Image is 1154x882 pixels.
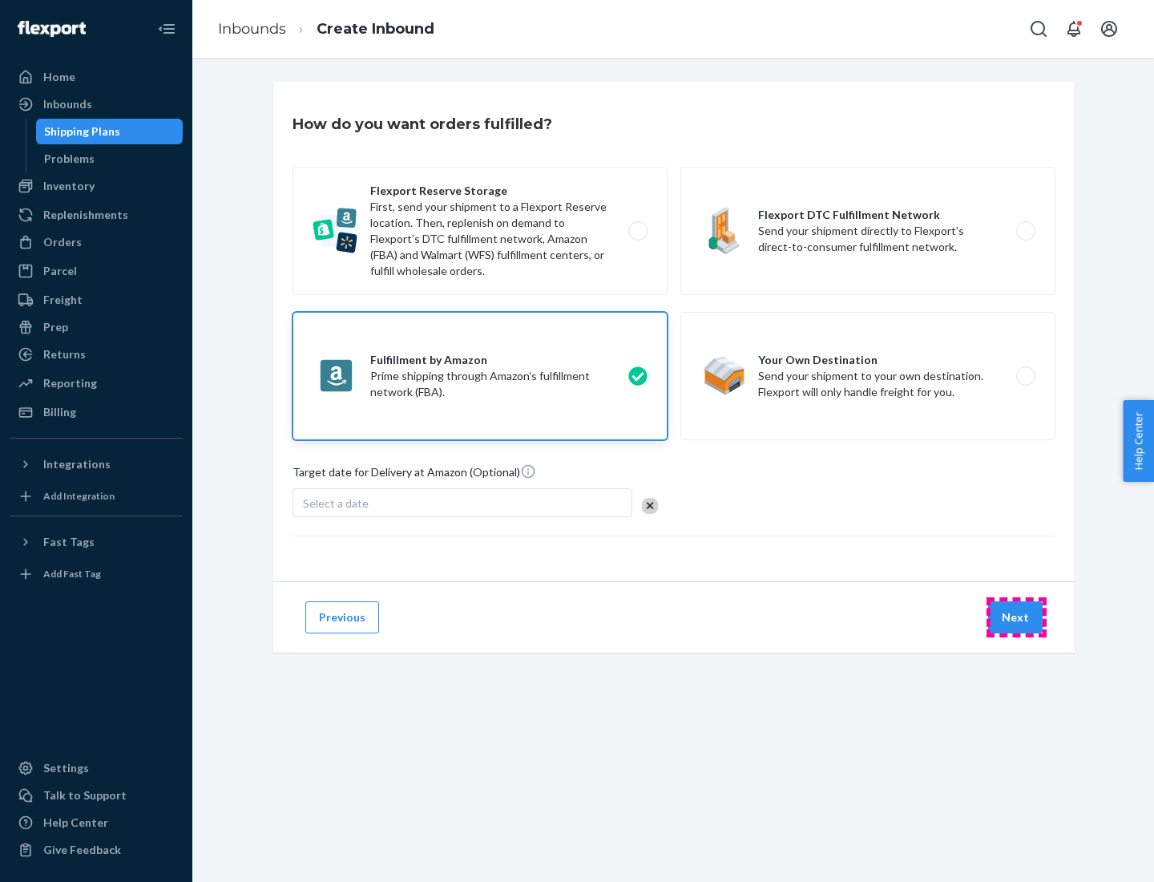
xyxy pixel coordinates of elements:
[43,404,76,420] div: Billing
[10,837,183,863] button: Give Feedback
[43,234,82,250] div: Orders
[43,96,92,112] div: Inbounds
[10,483,183,509] a: Add Integration
[44,151,95,167] div: Problems
[10,370,183,396] a: Reporting
[43,178,95,194] div: Inventory
[43,69,75,85] div: Home
[43,346,86,362] div: Returns
[10,258,183,284] a: Parcel
[10,529,183,555] button: Fast Tags
[151,13,183,45] button: Close Navigation
[10,783,183,808] a: Talk to Support
[36,146,184,172] a: Problems
[18,21,86,37] img: Flexport logo
[10,755,183,781] a: Settings
[988,601,1043,633] button: Next
[43,319,68,335] div: Prep
[43,207,128,223] div: Replenishments
[43,263,77,279] div: Parcel
[36,119,184,144] a: Shipping Plans
[10,342,183,367] a: Returns
[43,375,97,391] div: Reporting
[43,567,101,581] div: Add Fast Tag
[43,489,115,503] div: Add Integration
[43,760,89,776] div: Settings
[293,463,536,487] span: Target date for Delivery at Amazon (Optional)
[43,292,83,308] div: Freight
[293,114,552,135] h3: How do you want orders fulfilled?
[303,496,369,510] span: Select a date
[1093,13,1125,45] button: Open account menu
[43,787,127,803] div: Talk to Support
[43,456,111,472] div: Integrations
[10,810,183,835] a: Help Center
[10,229,183,255] a: Orders
[205,6,447,53] ol: breadcrumbs
[10,451,183,477] button: Integrations
[10,561,183,587] a: Add Fast Tag
[10,202,183,228] a: Replenishments
[305,601,379,633] button: Previous
[1023,13,1055,45] button: Open Search Box
[10,173,183,199] a: Inventory
[10,64,183,90] a: Home
[43,815,108,831] div: Help Center
[43,842,121,858] div: Give Feedback
[10,91,183,117] a: Inbounds
[43,534,95,550] div: Fast Tags
[1123,400,1154,482] button: Help Center
[218,20,286,38] a: Inbounds
[317,20,434,38] a: Create Inbound
[10,314,183,340] a: Prep
[44,123,120,140] div: Shipping Plans
[10,287,183,313] a: Freight
[10,399,183,425] a: Billing
[1058,13,1090,45] button: Open notifications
